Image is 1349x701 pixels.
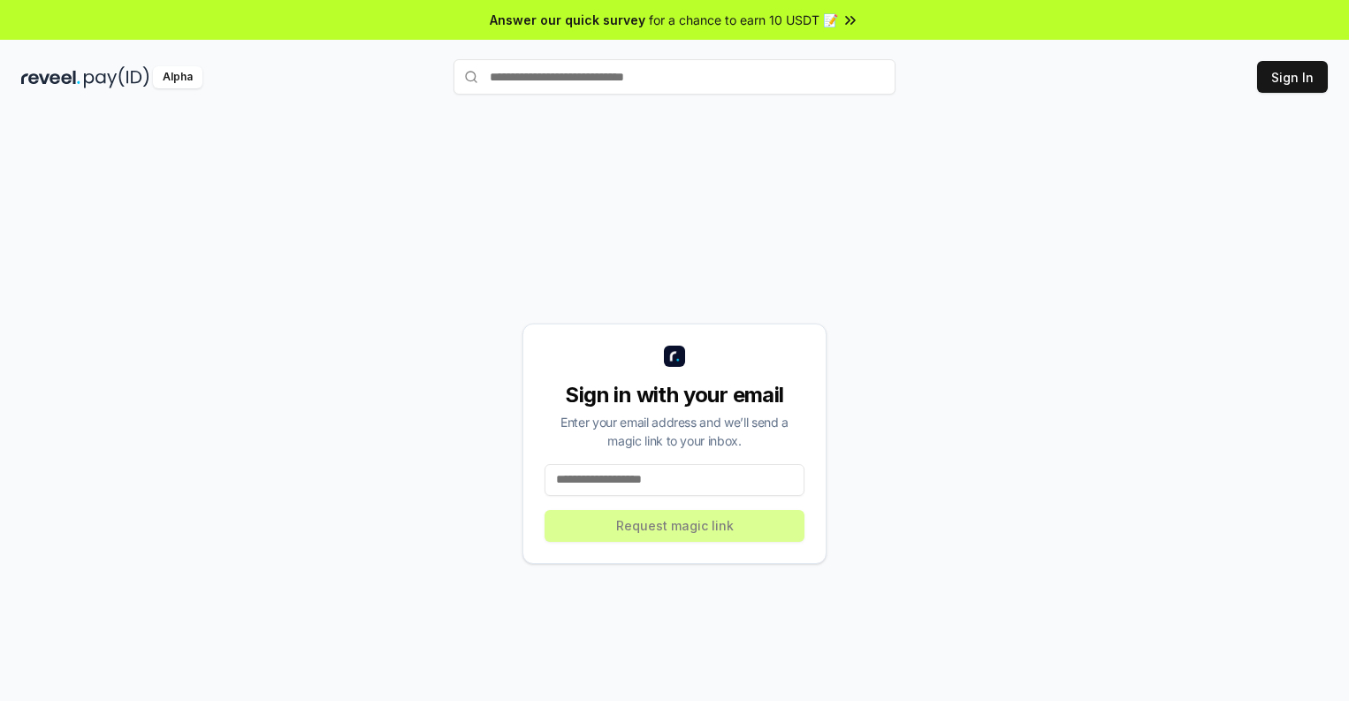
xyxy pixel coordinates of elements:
[1257,61,1328,93] button: Sign In
[153,66,202,88] div: Alpha
[649,11,838,29] span: for a chance to earn 10 USDT 📝
[545,413,804,450] div: Enter your email address and we’ll send a magic link to your inbox.
[545,381,804,409] div: Sign in with your email
[664,346,685,367] img: logo_small
[490,11,645,29] span: Answer our quick survey
[21,66,80,88] img: reveel_dark
[84,66,149,88] img: pay_id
